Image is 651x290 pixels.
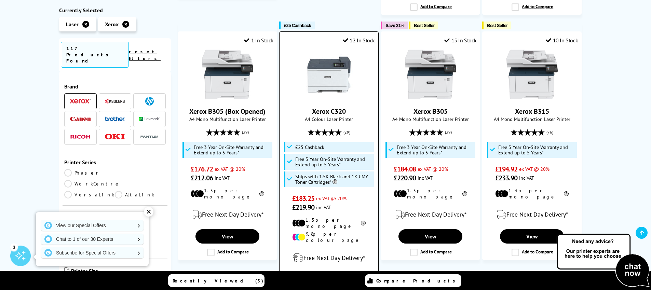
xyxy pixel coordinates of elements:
div: 3 [10,243,18,251]
span: £25 Cashback [295,144,324,150]
span: A4 Mono Multifunction Laser Printer [181,116,273,122]
img: Xerox C320 [303,49,355,100]
span: (39) [242,126,249,139]
div: ✕ [144,207,153,217]
span: inc VAT [215,175,230,181]
div: modal_delivery [181,205,273,224]
a: OKI [105,133,125,141]
span: A4 Colour Laser Printer [283,116,375,122]
label: Add to Compare [410,249,452,256]
img: Kyocera [105,99,125,104]
a: Phaser [64,169,115,177]
li: 1.3p per mono page [394,188,467,200]
span: Laser [66,21,79,28]
li: 1.3p per mono page [191,188,264,200]
div: 12 In Stock [343,37,375,44]
a: AltaLink [115,191,166,198]
label: Add to Compare [207,249,249,256]
a: Chat to 1 of our 30 Experts [41,234,144,245]
span: Printer Size [71,267,166,276]
img: Xerox B305 [405,49,456,100]
div: 1 In Stock [244,37,273,44]
img: Canon [70,117,91,121]
button: Best Seller [409,22,438,29]
a: Xerox [70,97,91,106]
span: Brand [64,83,166,90]
span: £212.06 [191,174,213,182]
span: 117 Products Found [61,42,129,68]
a: Subscribe for Special Offers [41,247,144,258]
img: Xerox B315 [506,49,558,100]
a: Canon [70,115,91,123]
a: View our Special Offers [41,220,144,231]
div: modal_delivery [486,205,578,224]
span: (76) [546,126,553,139]
span: (29) [343,126,350,139]
div: modal_delivery [283,248,375,267]
label: Add to Compare [512,3,553,11]
a: Xerox B305 (Box Opened) [189,107,266,116]
span: A4 Mono Multifunction Laser Printer [486,116,578,122]
a: reset filters [129,49,161,61]
span: inc VAT [316,204,331,210]
a: Lexmark [139,115,160,123]
div: 10 In Stock [546,37,578,44]
span: Best Seller [414,23,435,28]
img: Lexmark [139,117,160,121]
li: 9.8p per colour page [292,231,366,243]
span: A4 Mono Multifunction Laser Printer [384,116,476,122]
span: Free 3 Year On-Site Warranty and Extend up to 5 Years* [397,144,474,155]
span: Compare Products [376,278,459,284]
a: Ricoh [70,133,91,141]
span: Save 21% [385,23,404,28]
span: £183.25 [292,194,314,203]
img: Brother [105,116,125,121]
span: Ships with 1.5K Black and 1K CMY Toner Cartridges* [295,174,372,185]
span: (39) [445,126,452,139]
span: Xerox [105,21,119,28]
span: £176.72 [191,165,213,174]
img: Ricoh [70,135,91,139]
span: inc VAT [418,175,433,181]
li: 1.3p per mono page [495,188,569,200]
img: Xerox B305 (Box Opened) [202,49,253,100]
a: View [500,229,564,244]
a: Kyocera [105,97,125,106]
span: Free 3 Year On-Site Warranty and Extend up to 5 Years* [498,144,575,155]
a: View [195,229,259,244]
span: Free 3 Year On-Site Warranty and Extend up to 5 Years* [194,144,271,155]
button: Best Seller [482,22,511,29]
span: ex VAT @ 20% [519,166,550,172]
a: Brother [105,115,125,123]
a: HP [139,97,160,106]
img: Open Live Chat window [555,233,651,289]
img: OKI [105,134,125,140]
a: VersaLink [64,191,115,198]
a: Xerox B315 [506,95,558,101]
span: Best Seller [487,23,508,28]
span: Recently Viewed (5) [173,278,263,284]
a: Compare Products [365,274,461,287]
a: Xerox B305 [413,107,448,116]
a: Xerox B305 (Box Opened) [202,95,253,101]
span: ex VAT @ 20% [418,166,448,172]
div: Currently Selected [59,7,171,14]
a: Xerox B315 [515,107,549,116]
span: £233.90 [495,174,517,182]
li: 1.5p per mono page [292,217,366,229]
div: 15 In Stock [444,37,476,44]
span: £220.90 [394,174,416,182]
img: HP [145,97,154,106]
a: Xerox C320 [312,107,346,116]
a: Xerox B305 [405,95,456,101]
img: Xerox [70,99,91,104]
button: Save 21% [381,22,408,29]
span: £25 Cashback [284,23,311,28]
a: Xerox C320 [303,95,355,101]
a: Recently Viewed (5) [168,274,265,287]
label: Add to Compare [410,3,452,11]
img: Printer Size [64,267,69,274]
span: £219.90 [292,203,314,212]
img: Pantum [139,133,160,141]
